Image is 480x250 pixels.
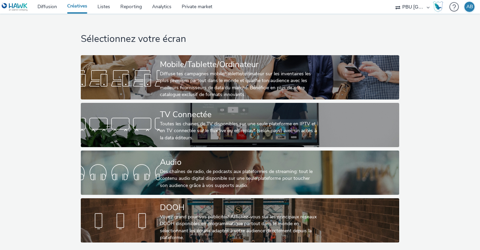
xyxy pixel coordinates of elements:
[466,2,473,12] div: AB
[81,151,399,195] a: AudioDes chaînes de radio, de podcasts aux plateformes de streaming: tout le contenu audio digita...
[160,168,318,189] div: Des chaînes de radio, de podcasts aux plateformes de streaming: tout le contenu audio digital dis...
[160,156,318,168] div: Audio
[433,1,443,12] img: Hawk Academy
[160,121,318,141] div: Toutes les chaines de TV disponibles sur une seule plateforme en IPTV et en TV connectée sur le f...
[81,103,399,147] a: TV ConnectéeToutes les chaines de TV disponibles sur une seule plateforme en IPTV et en TV connec...
[160,214,318,241] div: Voyez grand pour vos publicités! Affichez-vous sur les principaux réseaux DOOH disponibles en pro...
[81,198,399,243] a: DOOHVoyez grand pour vos publicités! Affichez-vous sur les principaux réseaux DOOH disponibles en...
[160,71,318,98] div: Diffuse tes campagnes mobile/tablette/ordinateur sur les inventaires les plus premium partout dan...
[2,3,28,11] img: undefined Logo
[160,109,318,121] div: TV Connectée
[81,33,399,46] h1: Sélectionnez votre écran
[160,202,318,214] div: DOOH
[81,55,399,99] a: Mobile/Tablette/OrdinateurDiffuse tes campagnes mobile/tablette/ordinateur sur les inventaires le...
[433,1,446,12] a: Hawk Academy
[160,59,318,71] div: Mobile/Tablette/Ordinateur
